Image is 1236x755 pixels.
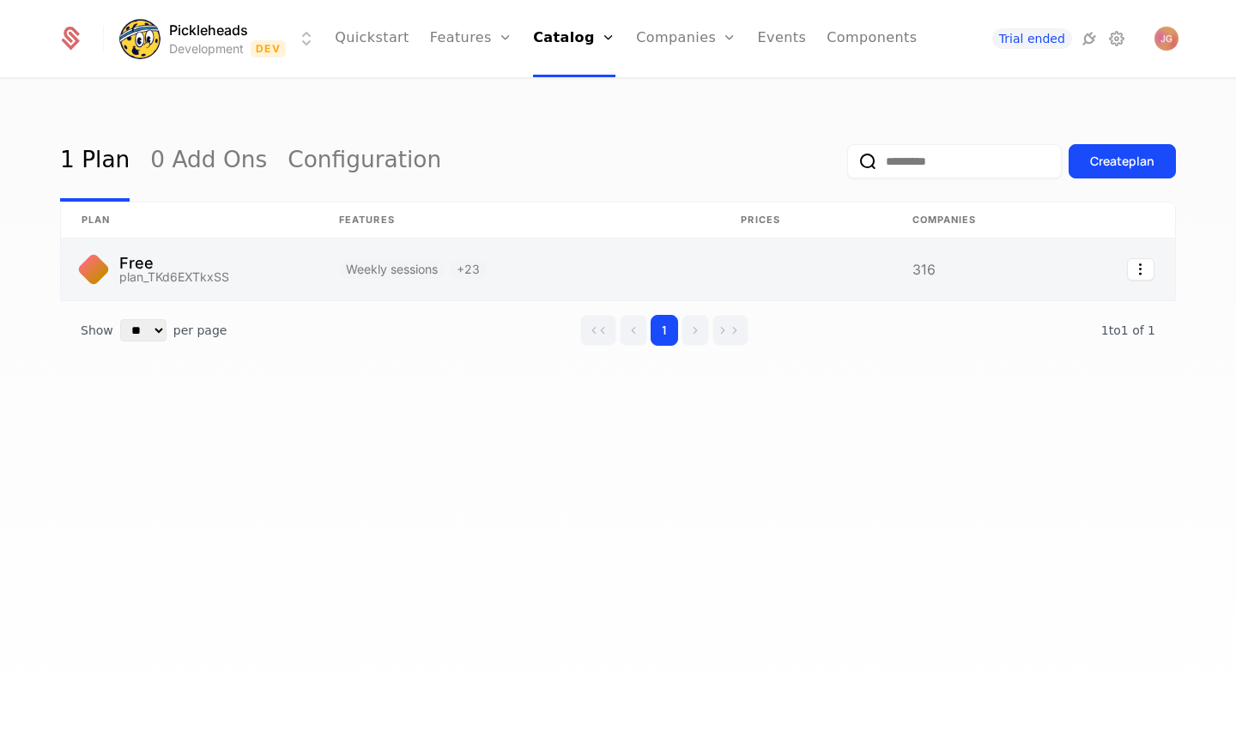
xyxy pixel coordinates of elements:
[720,202,891,239] th: Prices
[1079,28,1100,49] a: Integrations
[892,202,1029,239] th: Companies
[251,40,286,57] span: Dev
[120,319,167,341] select: Select page size
[318,202,720,239] th: Features
[150,121,267,202] a: 0 Add Ons
[119,18,161,59] img: Pickleheads
[61,202,318,239] th: plan
[1101,323,1155,337] span: 1
[1106,28,1127,49] a: Settings
[1090,153,1154,170] div: Create plan
[169,20,248,40] span: Pickleheads
[60,121,130,202] a: 1 Plan
[1101,323,1148,337] span: 1 to 1 of
[169,40,244,57] div: Development
[580,315,616,346] button: Go to first page
[81,322,113,339] span: Show
[1127,258,1154,281] button: Select action
[124,20,317,57] button: Select environment
[992,28,1072,49] a: Trial ended
[173,322,227,339] span: per page
[1069,144,1176,178] button: Createplan
[60,301,1176,359] div: Table pagination
[288,121,441,202] a: Configuration
[651,315,678,346] button: Go to page 1
[580,315,748,346] div: Page navigation
[620,315,647,346] button: Go to previous page
[1154,27,1178,51] img: Jeff Gordon
[682,315,709,346] button: Go to next page
[712,315,748,346] button: Go to last page
[1154,27,1178,51] button: Open user button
